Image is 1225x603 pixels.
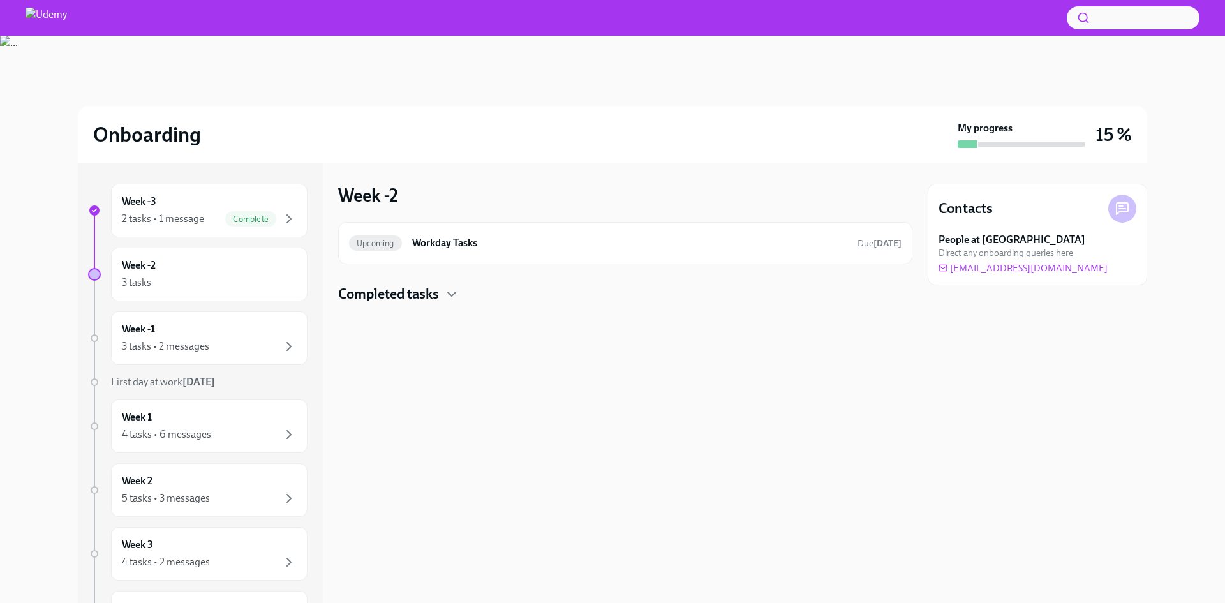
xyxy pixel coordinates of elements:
[122,538,153,552] h6: Week 3
[182,376,215,388] strong: [DATE]
[88,527,308,581] a: Week 34 tasks • 2 messages
[349,233,902,253] a: UpcomingWorkday TasksDue[DATE]
[122,258,156,272] h6: Week -2
[939,233,1085,247] strong: People at [GEOGRAPHIC_DATA]
[873,238,902,249] strong: [DATE]
[88,311,308,365] a: Week -13 tasks • 2 messages
[225,214,276,224] span: Complete
[338,184,398,207] h3: Week -2
[93,122,201,147] h2: Onboarding
[122,555,210,569] div: 4 tasks • 2 messages
[122,322,155,336] h6: Week -1
[122,212,204,226] div: 2 tasks • 1 message
[122,474,152,488] h6: Week 2
[412,236,847,250] h6: Workday Tasks
[939,247,1073,259] span: Direct any onboarding queries here
[88,248,308,301] a: Week -23 tasks
[88,375,308,389] a: First day at work[DATE]
[88,463,308,517] a: Week 25 tasks • 3 messages
[122,428,211,442] div: 4 tasks • 6 messages
[122,410,152,424] h6: Week 1
[122,491,210,505] div: 5 tasks • 3 messages
[26,8,67,28] img: Udemy
[122,195,156,209] h6: Week -3
[338,285,912,304] div: Completed tasks
[939,262,1108,274] a: [EMAIL_ADDRESS][DOMAIN_NAME]
[338,285,439,304] h4: Completed tasks
[88,184,308,237] a: Week -32 tasks • 1 messageComplete
[122,339,209,354] div: 3 tasks • 2 messages
[939,199,993,218] h4: Contacts
[122,276,151,290] div: 3 tasks
[349,239,402,248] span: Upcoming
[857,238,902,249] span: Due
[1095,123,1132,146] h3: 15 %
[111,376,215,388] span: First day at work
[958,121,1013,135] strong: My progress
[88,399,308,453] a: Week 14 tasks • 6 messages
[857,237,902,249] span: September 15th, 2025 09:00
